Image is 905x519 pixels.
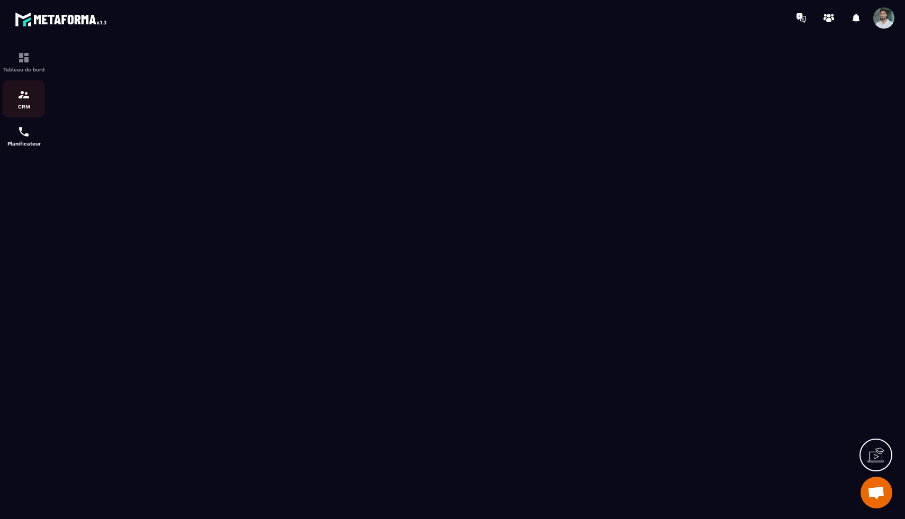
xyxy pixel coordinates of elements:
[861,477,892,508] div: Ouvrir le chat
[3,80,45,117] a: formationformationCRM
[17,88,30,101] img: formation
[3,67,45,72] p: Tableau de bord
[3,104,45,110] p: CRM
[3,117,45,154] a: schedulerschedulerPlanificateur
[17,125,30,138] img: scheduler
[17,51,30,64] img: formation
[3,43,45,80] a: formationformationTableau de bord
[15,10,110,29] img: logo
[3,141,45,147] p: Planificateur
